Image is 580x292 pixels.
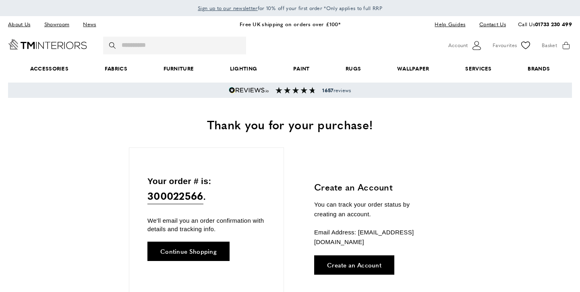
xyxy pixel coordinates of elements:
span: for 10% off your first order *Only applies to full RRP [198,4,382,12]
span: Create an Account [327,262,381,268]
a: Favourites [493,39,532,52]
a: Wallpaper [379,56,447,81]
span: Accessories [12,56,87,81]
a: Go to Home page [8,39,87,50]
img: Reviews.io 5 stars [229,87,269,93]
strong: 1657 [322,87,333,94]
p: Your order # is: . [147,174,265,205]
a: Showroom [38,19,75,30]
span: Favourites [493,41,517,50]
a: Furniture [145,56,212,81]
span: reviews [322,87,351,93]
span: Continue Shopping [160,248,217,254]
a: Lighting [212,56,275,81]
span: 300022566 [147,188,203,204]
p: You can track your order status by creating an account. [314,200,433,219]
a: 01733 230 499 [535,20,572,28]
span: Thank you for your purchase! [207,116,373,133]
a: Services [447,56,510,81]
p: Call Us [518,20,572,29]
button: Search [109,37,117,54]
h3: Create an Account [314,181,433,193]
button: Customer Account [448,39,483,52]
a: News [77,19,102,30]
a: Fabrics [87,56,145,81]
a: Help Guides [429,19,471,30]
a: Brands [510,56,568,81]
p: Email Address: [EMAIL_ADDRESS][DOMAIN_NAME] [314,228,433,247]
a: Create an Account [314,255,394,275]
a: Contact Us [473,19,506,30]
a: About Us [8,19,36,30]
a: Continue Shopping [147,242,230,261]
span: Account [448,41,468,50]
p: We'll email you an order confirmation with details and tracking info. [147,216,265,233]
a: Paint [275,56,327,81]
a: Free UK shipping on orders over £100* [240,20,340,28]
a: Rugs [327,56,379,81]
img: Reviews section [275,87,316,93]
a: Sign up to our newsletter [198,4,258,12]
